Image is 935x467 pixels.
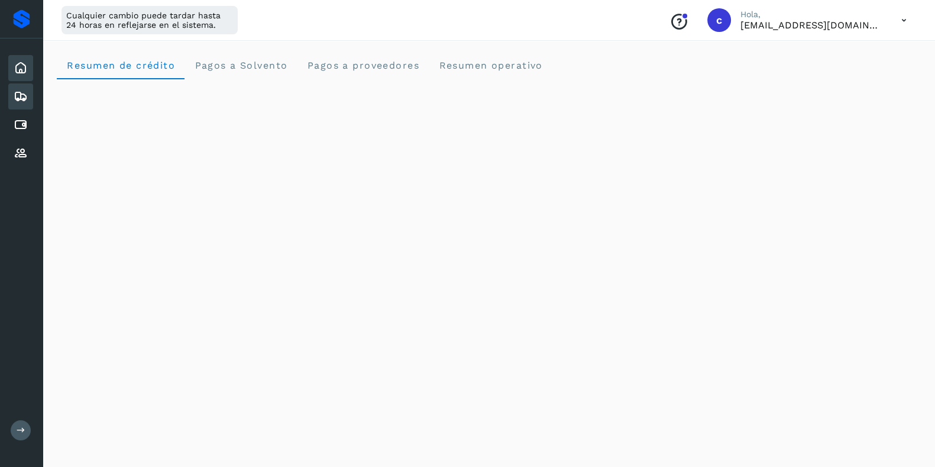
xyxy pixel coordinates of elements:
[438,60,543,71] span: Resumen operativo
[62,6,238,34] div: Cualquier cambio puede tardar hasta 24 horas en reflejarse en el sistema.
[8,55,33,81] div: Inicio
[740,9,882,20] p: Hola,
[306,60,419,71] span: Pagos a proveedores
[740,20,882,31] p: calbor@niagarawater.com
[8,140,33,166] div: Proveedores
[194,60,287,71] span: Pagos a Solvento
[66,60,175,71] span: Resumen de crédito
[8,112,33,138] div: Cuentas por pagar
[8,83,33,109] div: Embarques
